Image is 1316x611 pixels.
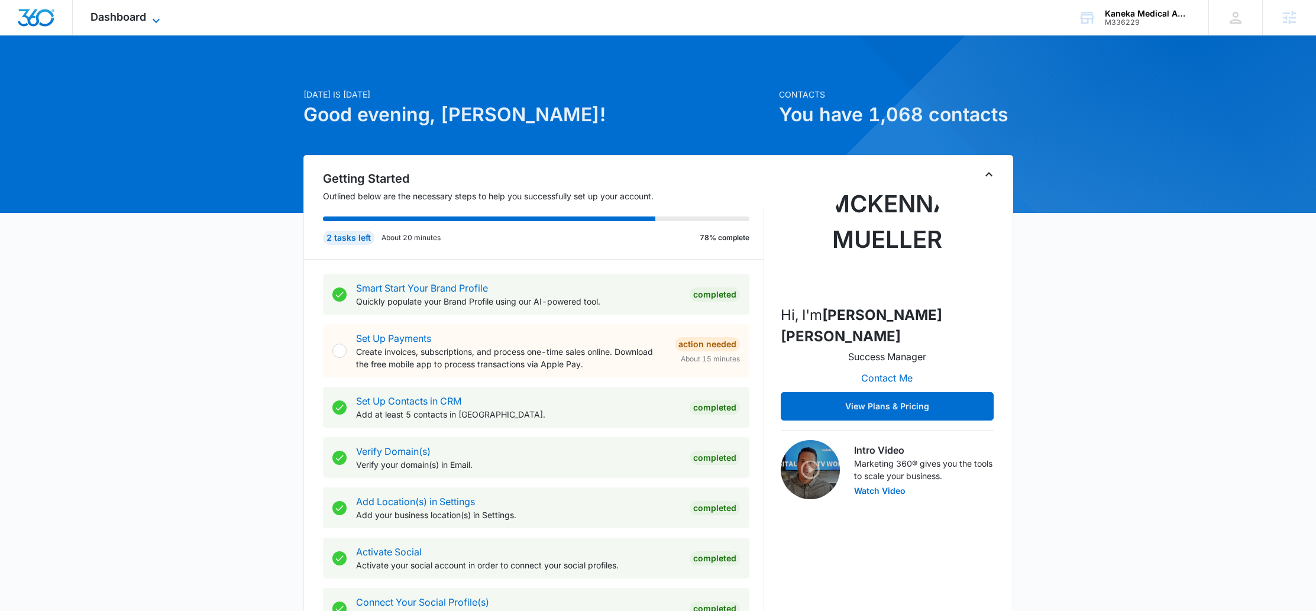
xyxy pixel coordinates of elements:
a: Connect Your Social Profile(s) [356,596,489,608]
div: Action Needed [675,337,740,351]
div: Completed [690,400,740,415]
p: Hi, I'm [781,305,994,347]
span: Dashboard [90,11,146,23]
p: Verify your domain(s) in Email. [356,458,680,471]
div: Completed [690,451,740,465]
img: McKenna Mueller [828,177,946,295]
strong: [PERSON_NAME] [PERSON_NAME] [781,306,942,345]
button: Contact Me [849,364,924,392]
div: Domain Overview [45,70,106,77]
img: Intro Video [781,440,840,499]
div: Keywords by Traffic [131,70,199,77]
div: Completed [690,551,740,565]
img: logo_orange.svg [19,19,28,28]
p: Add at least 5 contacts in [GEOGRAPHIC_DATA]. [356,408,680,421]
p: Marketing 360® gives you the tools to scale your business. [854,457,994,482]
a: Set Up Contacts in CRM [356,395,461,407]
h1: Good evening, [PERSON_NAME]! [303,101,772,129]
img: tab_keywords_by_traffic_grey.svg [118,69,127,78]
button: Toggle Collapse [982,167,996,182]
a: Activate Social [356,546,422,558]
p: Contacts [779,88,1013,101]
button: View Plans & Pricing [781,392,994,421]
p: Add your business location(s) in Settings. [356,509,680,521]
p: Create invoices, subscriptions, and process one-time sales online. Download the free mobile app t... [356,345,665,370]
a: Verify Domain(s) [356,445,431,457]
img: website_grey.svg [19,31,28,40]
p: About 20 minutes [381,232,441,243]
div: account name [1105,9,1191,18]
p: [DATE] is [DATE] [303,88,772,101]
div: v 4.0.25 [33,19,58,28]
div: Completed [690,501,740,515]
div: Domain: [DOMAIN_NAME] [31,31,130,40]
a: Add Location(s) in Settings [356,496,475,507]
h3: Intro Video [854,443,994,457]
span: About 15 minutes [681,354,740,364]
h1: You have 1,068 contacts [779,101,1013,129]
p: Quickly populate your Brand Profile using our AI-powered tool. [356,295,680,308]
div: Completed [690,287,740,302]
button: Watch Video [854,487,906,495]
p: Activate your social account in order to connect your social profiles. [356,559,680,571]
img: tab_domain_overview_orange.svg [32,69,41,78]
div: account id [1105,18,1191,27]
h2: Getting Started [323,170,764,187]
a: Set Up Payments [356,332,431,344]
p: 78% complete [700,232,749,243]
a: Smart Start Your Brand Profile [356,282,488,294]
p: Success Manager [848,350,926,364]
div: 2 tasks left [323,231,374,245]
p: Outlined below are the necessary steps to help you successfully set up your account. [323,190,764,202]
